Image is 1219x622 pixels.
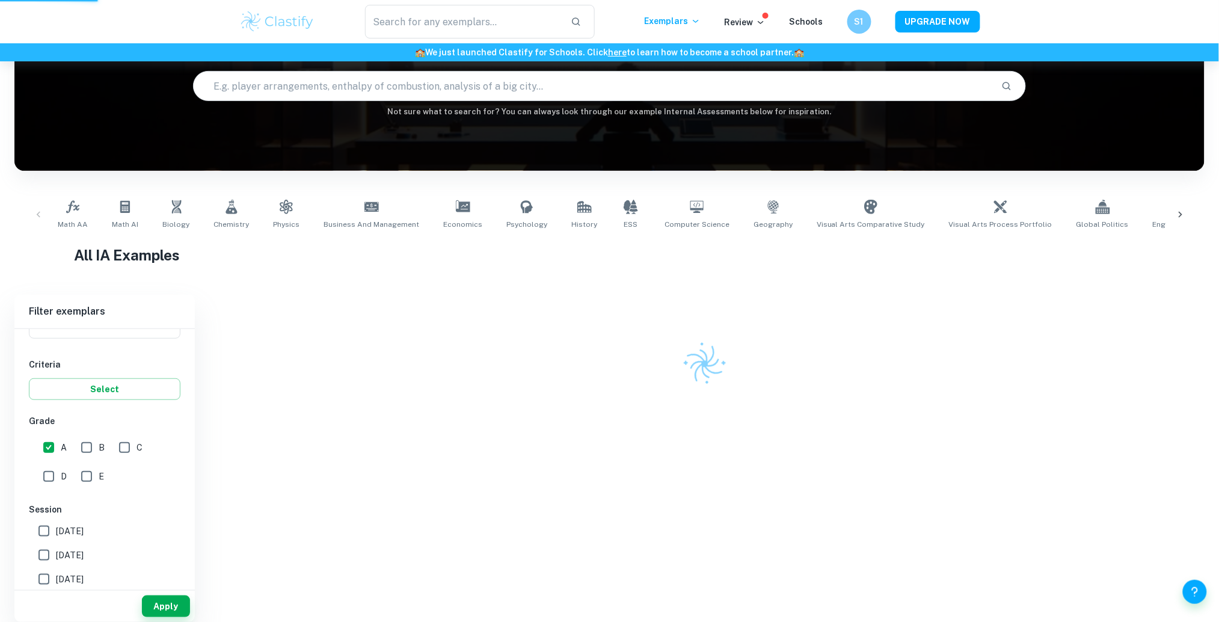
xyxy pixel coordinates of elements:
span: Psychology [506,219,547,230]
span: Geography [754,219,793,230]
span: 🏫 [415,48,425,57]
h6: Criteria [29,358,180,371]
span: Visual Arts Process Portfolio [949,219,1052,230]
a: Schools [790,17,823,26]
button: Select [29,378,180,400]
img: Clastify logo [675,334,734,394]
span: Visual Arts Comparative Study [817,219,925,230]
span: 🏫 [794,48,804,57]
span: History [571,219,597,230]
span: Math AA [58,219,88,230]
span: Chemistry [213,219,249,230]
span: [DATE] [56,525,84,538]
span: Economics [443,219,482,230]
span: [DATE] [56,573,84,586]
input: Search for any exemplars... [365,5,562,38]
span: Biology [162,219,189,230]
h6: Filter exemplars [14,295,195,328]
p: Review [725,16,766,29]
span: E [99,470,104,483]
span: C [137,441,143,454]
span: Math AI [112,219,138,230]
span: [DATE] [56,549,84,562]
button: Help and Feedback [1183,580,1207,604]
p: Exemplars [645,14,701,28]
span: D [61,470,67,483]
h6: Session [29,503,180,516]
a: here [608,48,627,57]
span: B [99,441,105,454]
h6: Grade [29,414,180,428]
h6: We just launched Clastify for Schools. Click to learn how to become a school partner. [2,46,1217,59]
span: Physics [273,219,299,230]
button: Apply [142,596,190,617]
img: Clastify logo [239,10,316,34]
span: Global Politics [1076,219,1129,230]
span: ESS [624,219,638,230]
h6: Not sure what to search for? You can always look through our example Internal Assessments below f... [14,106,1205,118]
h6: S1 [852,15,866,28]
button: UPGRADE NOW [895,11,980,32]
input: E.g. player arrangements, enthalpy of combustion, analysis of a big city... [194,69,992,103]
span: Business and Management [324,219,419,230]
span: Computer Science [665,219,729,230]
button: S1 [847,10,871,34]
button: Search [996,76,1017,96]
span: A [61,441,67,454]
h1: All IA Examples [74,244,1145,266]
